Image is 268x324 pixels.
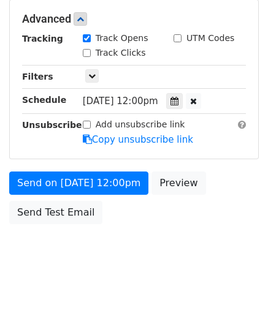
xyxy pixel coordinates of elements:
strong: Unsubscribe [22,120,82,130]
strong: Filters [22,72,53,81]
iframe: Chat Widget [207,265,268,324]
strong: Schedule [22,95,66,105]
label: Track Opens [96,32,148,45]
span: [DATE] 12:00pm [83,96,158,107]
h5: Advanced [22,12,246,26]
a: Send on [DATE] 12:00pm [9,171,148,195]
label: Add unsubscribe link [96,118,185,131]
a: Send Test Email [9,201,102,224]
a: Copy unsubscribe link [83,134,193,145]
label: UTM Codes [186,32,234,45]
a: Preview [151,171,205,195]
strong: Tracking [22,34,63,43]
label: Track Clicks [96,47,146,59]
